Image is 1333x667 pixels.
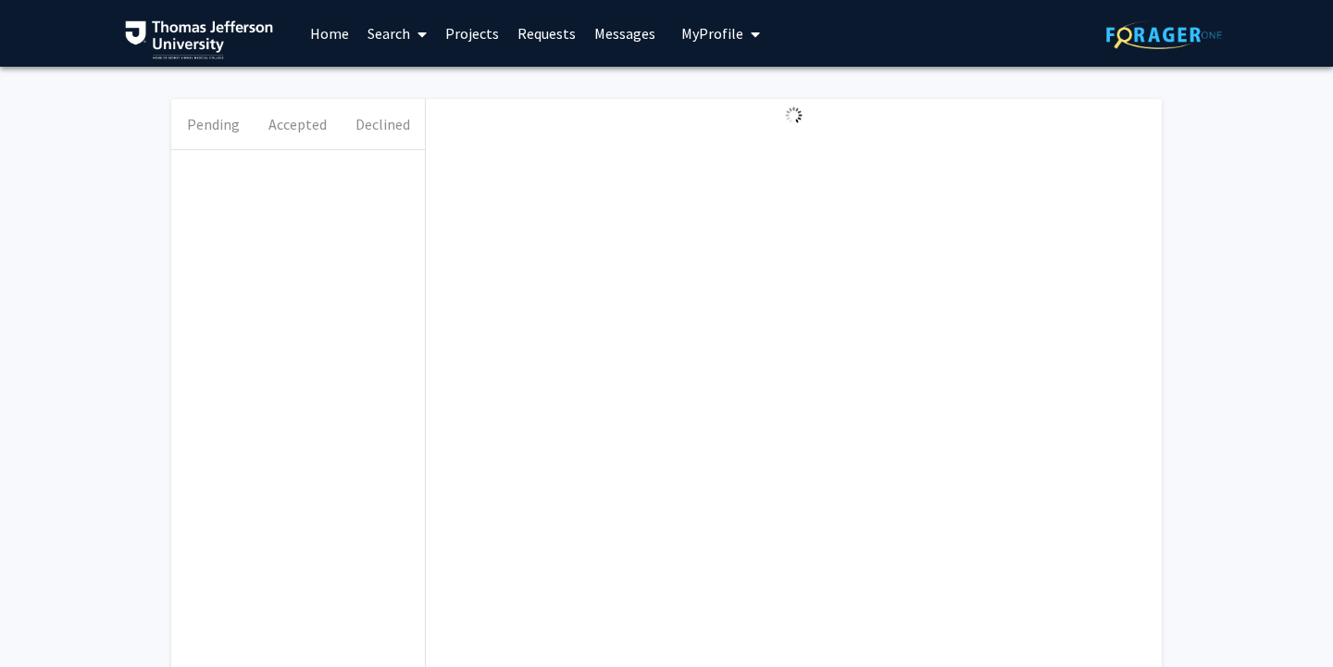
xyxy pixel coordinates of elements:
[681,24,743,43] span: My Profile
[171,99,255,149] button: Pending
[1106,20,1222,49] img: ForagerOne Logo
[778,99,810,132] img: Loading
[508,1,585,66] a: Requests
[585,1,665,66] a: Messages
[125,20,273,59] img: Thomas Jefferson University Logo
[255,99,340,149] button: Accepted
[341,99,425,149] button: Declined
[358,1,436,66] a: Search
[1254,584,1319,653] iframe: Chat
[436,1,508,66] a: Projects
[301,1,358,66] a: Home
